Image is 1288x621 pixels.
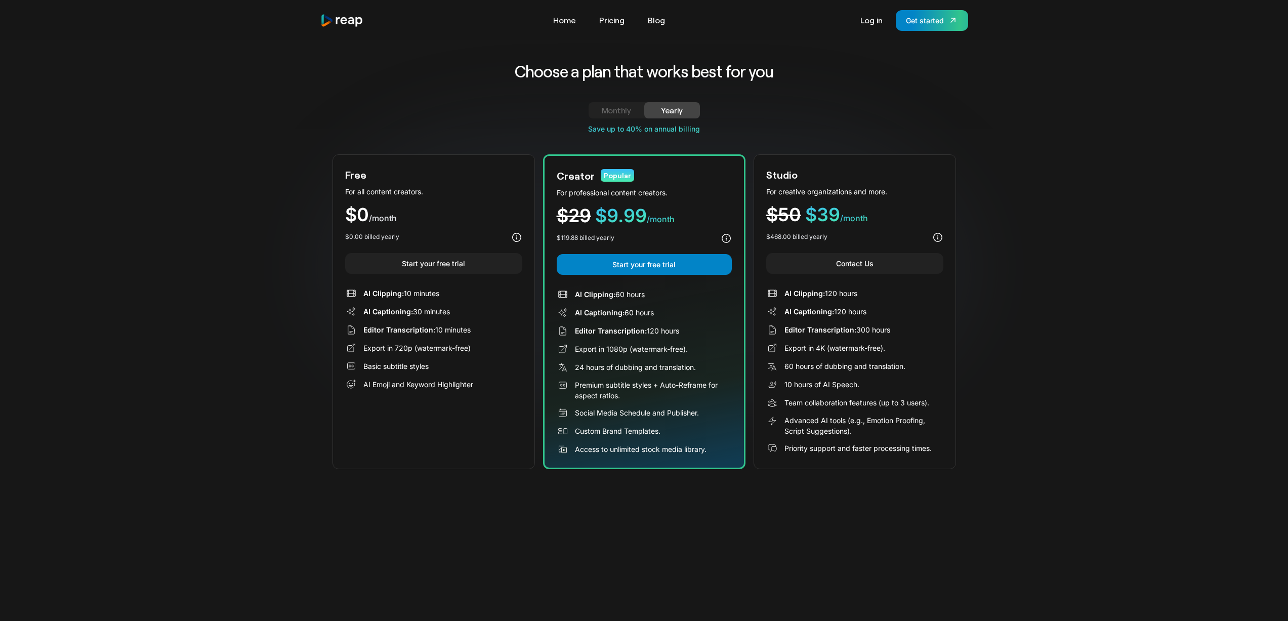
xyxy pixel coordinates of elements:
[906,15,944,26] div: Get started
[363,288,439,299] div: 10 minutes
[784,443,932,453] div: Priority support and faster processing times.
[575,444,707,454] div: Access to unlimited stock media library.
[601,169,634,182] div: Popular
[784,307,834,316] span: AI Captioning:
[784,397,929,408] div: Team collaboration features (up to 3 users).
[766,203,801,226] span: $50
[575,326,647,335] span: Editor Transcription:
[575,307,654,318] div: 60 hours
[363,379,473,390] div: AI Emoji and Keyword Highlighter
[363,306,450,317] div: 30 minutes
[363,325,435,334] span: Editor Transcription:
[594,12,630,28] a: Pricing
[369,213,397,223] span: /month
[896,10,968,31] a: Get started
[575,289,645,300] div: 60 hours
[784,289,825,298] span: AI Clipping:
[345,186,522,197] div: For all content creators.
[345,205,522,224] div: $0
[345,167,366,182] div: Free
[784,415,943,436] div: Advanced AI tools (e.g., Emotion Proofing, Script Suggestions).
[333,123,956,134] div: Save up to 40% on annual billing
[766,232,827,241] div: $468.00 billed yearly
[766,167,798,182] div: Studio
[575,426,660,436] div: Custom Brand Templates.
[363,361,429,371] div: Basic subtitle styles
[784,343,885,353] div: Export in 4K (watermark-free).
[345,232,399,241] div: $0.00 billed yearly
[656,104,688,116] div: Yearly
[557,168,595,183] div: Creator
[784,379,859,390] div: 10 hours of AI Speech.
[575,325,679,336] div: 120 hours
[557,233,614,242] div: $119.88 billed yearly
[595,204,647,227] span: $9.99
[363,343,471,353] div: Export in 720p (watermark-free)
[548,12,581,28] a: Home
[575,380,732,401] div: Premium subtitle styles + Auto-Reframe for aspect ratios.
[784,324,890,335] div: 300 hours
[557,187,732,198] div: For professional content creators.
[575,308,625,317] span: AI Captioning:
[435,61,853,82] h2: Choose a plan that works best for you
[840,213,868,223] span: /month
[557,204,591,227] span: $29
[575,407,699,418] div: Social Media Schedule and Publisher.
[766,253,943,274] a: Contact Us
[575,290,615,299] span: AI Clipping:
[345,253,522,274] a: Start your free trial
[575,344,688,354] div: Export in 1080p (watermark-free).
[766,186,943,197] div: For creative organizations and more.
[601,104,632,116] div: Monthly
[784,361,905,371] div: 60 hours of dubbing and translation.
[363,324,471,335] div: 10 minutes
[855,12,888,28] a: Log in
[643,12,670,28] a: Blog
[320,14,364,27] img: reap logo
[575,362,696,372] div: 24 hours of dubbing and translation.
[805,203,840,226] span: $39
[557,254,732,275] a: Start your free trial
[363,307,413,316] span: AI Captioning:
[784,306,866,317] div: 120 hours
[363,289,404,298] span: AI Clipping:
[784,288,857,299] div: 120 hours
[647,214,675,224] span: /month
[784,325,856,334] span: Editor Transcription:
